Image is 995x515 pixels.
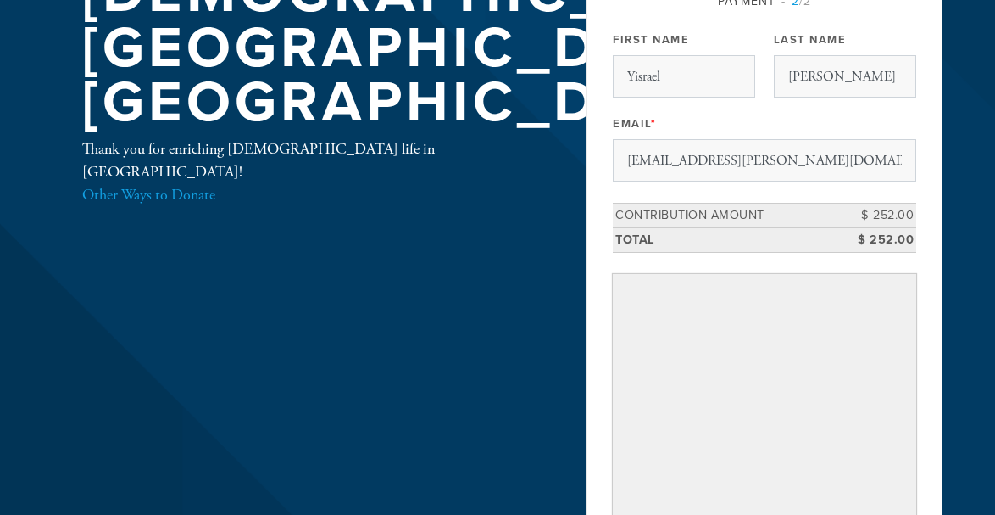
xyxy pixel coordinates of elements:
td: $ 252.00 [840,204,916,228]
td: Total [613,227,840,252]
label: First Name [613,32,689,48]
label: Email [613,116,656,132]
td: Contribution Amount [613,204,840,228]
td: $ 252.00 [840,227,916,252]
span: This field is required. [651,117,657,131]
a: Other Ways to Donate [82,185,215,204]
div: Thank you for enriching [DEMOGRAPHIC_DATA] life in [GEOGRAPHIC_DATA]! [82,137,531,206]
label: Last Name [774,32,847,48]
